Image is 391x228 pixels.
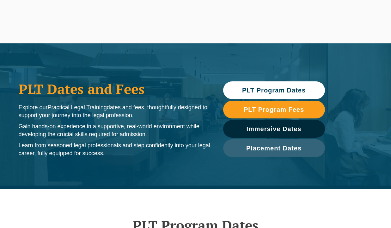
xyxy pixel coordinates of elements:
h1: PLT Dates and Fees [19,81,211,97]
a: PLT Program Dates [223,81,325,99]
span: Placement Dates [246,145,302,151]
span: Practical Legal Training [48,104,107,111]
p: Explore our dates and fees, thoughtfully designed to support your journey into the legal profession. [19,104,211,119]
span: Immersive Dates [247,126,302,132]
a: PLT Program Fees [223,101,325,118]
span: PLT Program Dates [242,87,306,93]
p: Gain hands-on experience in a supportive, real-world environment while developing the crucial ski... [19,123,211,138]
a: Placement Dates [223,139,325,157]
p: Learn from seasoned legal professionals and step confidently into your legal career, fully equipp... [19,142,211,157]
a: Immersive Dates [223,120,325,138]
span: PLT Program Fees [244,106,304,113]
